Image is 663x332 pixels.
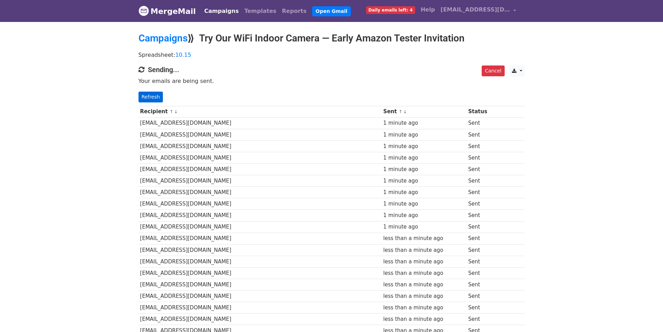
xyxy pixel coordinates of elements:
[279,4,309,18] a: Reports
[383,315,465,323] div: less than a minute ago
[139,244,382,256] td: [EMAIL_ADDRESS][DOMAIN_NAME]
[466,256,496,267] td: Sent
[366,6,415,14] span: Daily emails left: 4
[242,4,279,18] a: Templates
[466,187,496,198] td: Sent
[139,77,525,85] p: Your emails are being sent.
[139,267,382,279] td: [EMAIL_ADDRESS][DOMAIN_NAME]
[466,164,496,175] td: Sent
[202,4,242,18] a: Campaigns
[139,291,382,302] td: [EMAIL_ADDRESS][DOMAIN_NAME]
[139,210,382,221] td: [EMAIL_ADDRESS][DOMAIN_NAME]
[139,302,382,314] td: [EMAIL_ADDRESS][DOMAIN_NAME]
[438,3,519,19] a: [EMAIL_ADDRESS][DOMAIN_NAME]
[139,314,382,325] td: [EMAIL_ADDRESS][DOMAIN_NAME]
[383,258,465,266] div: less than a minute ago
[466,233,496,244] td: Sent
[139,117,382,129] td: [EMAIL_ADDRESS][DOMAIN_NAME]
[466,314,496,325] td: Sent
[139,152,382,163] td: [EMAIL_ADDRESS][DOMAIN_NAME]
[139,32,525,44] h2: ⟫ Try Our WiFi Indoor Camera — Early Amazon Tester Invitation
[383,200,465,208] div: 1 minute ago
[466,198,496,210] td: Sent
[383,234,465,242] div: less than a minute ago
[139,129,382,140] td: [EMAIL_ADDRESS][DOMAIN_NAME]
[466,279,496,291] td: Sent
[175,52,191,58] a: 10.15
[482,65,504,76] a: Cancel
[139,187,382,198] td: [EMAIL_ADDRESS][DOMAIN_NAME]
[383,177,465,185] div: 1 minute ago
[383,292,465,300] div: less than a minute ago
[139,175,382,187] td: [EMAIL_ADDRESS][DOMAIN_NAME]
[139,279,382,291] td: [EMAIL_ADDRESS][DOMAIN_NAME]
[383,154,465,162] div: 1 minute ago
[139,6,149,16] img: MergeMail logo
[383,246,465,254] div: less than a minute ago
[466,221,496,233] td: Sent
[466,152,496,163] td: Sent
[466,175,496,187] td: Sent
[383,119,465,127] div: 1 minute ago
[383,188,465,196] div: 1 minute ago
[139,51,525,59] p: Spreadsheet:
[628,299,663,332] div: 聊天小组件
[466,302,496,314] td: Sent
[418,3,438,17] a: Help
[139,4,196,18] a: MergeMail
[383,142,465,150] div: 1 minute ago
[466,129,496,140] td: Sent
[382,106,467,117] th: Sent
[403,109,407,114] a: ↓
[466,140,496,152] td: Sent
[466,117,496,129] td: Sent
[139,233,382,244] td: [EMAIL_ADDRESS][DOMAIN_NAME]
[466,106,496,117] th: Status
[169,109,173,114] a: ↑
[383,281,465,289] div: less than a minute ago
[139,92,163,102] a: Refresh
[383,131,465,139] div: 1 minute ago
[383,304,465,312] div: less than a minute ago
[174,109,178,114] a: ↓
[466,210,496,221] td: Sent
[139,221,382,233] td: [EMAIL_ADDRESS][DOMAIN_NAME]
[139,32,188,44] a: Campaigns
[441,6,510,14] span: [EMAIL_ADDRESS][DOMAIN_NAME]
[466,267,496,279] td: Sent
[139,140,382,152] td: [EMAIL_ADDRESS][DOMAIN_NAME]
[383,165,465,173] div: 1 minute ago
[139,106,382,117] th: Recipient
[312,6,351,16] a: Open Gmail
[383,211,465,219] div: 1 minute ago
[383,269,465,277] div: less than a minute ago
[466,244,496,256] td: Sent
[398,109,402,114] a: ↑
[466,291,496,302] td: Sent
[628,299,663,332] iframe: Chat Widget
[139,65,525,74] h4: Sending...
[383,223,465,231] div: 1 minute ago
[139,164,382,175] td: [EMAIL_ADDRESS][DOMAIN_NAME]
[139,198,382,210] td: [EMAIL_ADDRESS][DOMAIN_NAME]
[139,256,382,267] td: [EMAIL_ADDRESS][DOMAIN_NAME]
[363,3,418,17] a: Daily emails left: 4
